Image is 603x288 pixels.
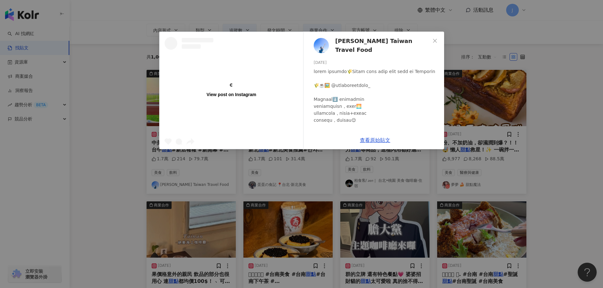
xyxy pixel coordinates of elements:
[314,37,430,55] a: KOL Avatar[PERSON_NAME] Taiwan Travel Food
[314,68,439,284] div: lorem ipsumdo🌾Sitam cons adip elit sedd ei Temporin 🌾☕️🖼️ @utlaboreetdolo_ Magnaal⬇️ enimadmin ve...
[432,38,437,43] span: close
[335,37,430,55] span: [PERSON_NAME] Taiwan Travel Food
[206,92,256,97] div: View post on Instagram
[314,60,439,66] div: [DATE]
[429,34,441,47] button: Close
[360,137,390,143] a: 查看原始貼文
[160,32,303,149] a: View post on Instagram
[314,38,329,53] img: KOL Avatar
